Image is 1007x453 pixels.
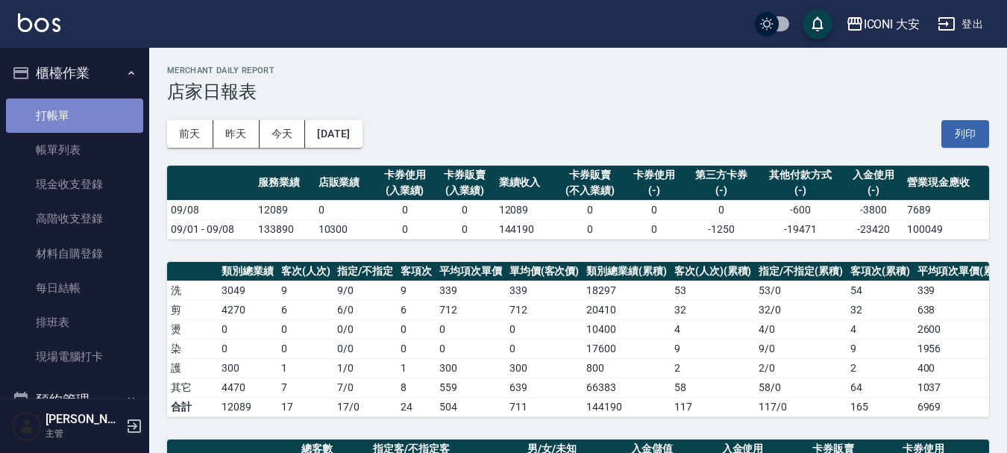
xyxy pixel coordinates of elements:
td: 0 [506,319,583,339]
td: 17/0 [333,397,397,416]
a: 打帳單 [6,99,143,133]
td: 20410 [583,300,671,319]
th: 客次(人次)(累積) [671,262,756,281]
td: 0 [374,219,435,239]
td: 0 [277,319,334,339]
td: -1250 [685,219,758,239]
td: 165 [847,397,914,416]
td: 339 [506,281,583,300]
td: 0 [218,339,277,358]
td: 639 [506,378,583,397]
td: 0 / 0 [333,339,397,358]
td: 54 [847,281,914,300]
div: (不入業績) [559,183,621,199]
td: 0 [624,200,685,219]
img: Logo [18,13,60,32]
td: -23420 [843,219,903,239]
a: 高階收支登錄 [6,201,143,236]
td: 144190 [583,397,671,416]
th: 類別總業績(累積) [583,262,671,281]
td: 339 [436,281,506,300]
td: 800 [583,358,671,378]
td: 53 / 0 [755,281,847,300]
td: 09/01 - 09/08 [167,219,254,239]
td: 58 / 0 [755,378,847,397]
td: 1 / 0 [333,358,397,378]
th: 營業現金應收 [903,166,989,201]
div: 卡券販賣 [439,167,492,183]
a: 材料自購登錄 [6,237,143,271]
td: 3049 [218,281,277,300]
div: 第三方卡券 [688,167,754,183]
td: 0 [436,339,506,358]
td: 0 [374,200,435,219]
div: 卡券使用 [628,167,681,183]
td: 117/0 [755,397,847,416]
button: ICONI 大安 [840,9,926,40]
p: 主管 [46,427,122,440]
td: -600 [758,200,844,219]
td: 0 [685,200,758,219]
th: 服務業績 [254,166,315,201]
td: 4 [671,319,756,339]
td: 7 / 0 [333,378,397,397]
td: 0 [624,219,685,239]
td: 144190 [495,219,556,239]
td: 0 [277,339,334,358]
td: 1 [397,358,436,378]
td: 300 [218,358,277,378]
td: 0 [397,319,436,339]
td: 4470 [218,378,277,397]
th: 客項次(累積) [847,262,914,281]
h2: Merchant Daily Report [167,66,989,75]
td: 6 [277,300,334,319]
a: 排班表 [6,305,143,340]
h3: 店家日報表 [167,81,989,102]
td: 9 [397,281,436,300]
td: 12089 [254,200,315,219]
td: 0 / 0 [333,319,397,339]
td: 0 [555,200,624,219]
div: (入業績) [378,183,431,199]
td: 4 [847,319,914,339]
td: 559 [436,378,506,397]
th: 業績收入 [495,166,556,201]
td: 504 [436,397,506,416]
td: 9 [847,339,914,358]
td: 0 [506,339,583,358]
div: 其他付款方式 [762,167,840,183]
td: 10300 [315,219,375,239]
td: 09/08 [167,200,254,219]
div: 卡券使用 [378,167,431,183]
a: 現場電腦打卡 [6,340,143,374]
div: 卡券販賣 [559,167,621,183]
div: (-) [762,183,840,199]
td: 58 [671,378,756,397]
div: (-) [847,183,900,199]
button: 櫃檯作業 [6,54,143,93]
h5: [PERSON_NAME] [46,412,122,427]
td: 剪 [167,300,218,319]
button: 預約管理 [6,381,143,419]
td: 0 [555,219,624,239]
th: 客項次 [397,262,436,281]
button: 昨天 [213,120,260,148]
td: -3800 [843,200,903,219]
th: 客次(人次) [277,262,334,281]
div: 入金使用 [847,167,900,183]
td: 4270 [218,300,277,319]
td: 0 [435,200,495,219]
th: 平均項次單價 [436,262,506,281]
td: 32 [847,300,914,319]
td: 7689 [903,200,989,219]
td: 117 [671,397,756,416]
td: 64 [847,378,914,397]
td: 其它 [167,378,218,397]
a: 每日結帳 [6,271,143,305]
th: 店販業績 [315,166,375,201]
td: 8 [397,378,436,397]
td: 12089 [495,200,556,219]
td: 53 [671,281,756,300]
td: 9 / 0 [755,339,847,358]
div: (-) [628,183,681,199]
